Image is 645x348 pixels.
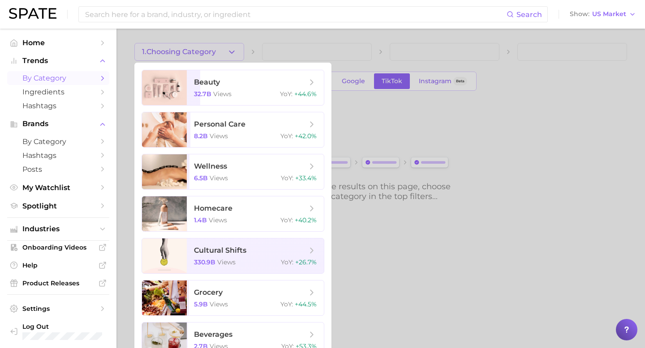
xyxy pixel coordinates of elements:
[280,132,293,140] span: YoY :
[7,302,109,315] a: Settings
[22,261,94,269] span: Help
[7,71,109,85] a: by Category
[7,85,109,99] a: Ingredients
[7,36,109,50] a: Home
[84,7,507,22] input: Search here for a brand, industry, or ingredient
[22,225,94,233] span: Industries
[516,10,542,19] span: Search
[295,132,317,140] span: +42.0%
[7,162,109,176] a: Posts
[194,300,208,308] span: 5.9b
[280,300,293,308] span: YoY :
[570,12,589,17] span: Show
[194,258,215,266] span: 330.9b
[22,38,94,47] span: Home
[592,12,626,17] span: US Market
[294,90,317,98] span: +44.6%
[194,162,227,170] span: wellness
[22,323,102,331] span: Log Out
[7,320,109,343] a: Log out. Currently logged in with e-mail lhighfill@hunterpr.com.
[295,258,317,266] span: +26.7%
[7,181,109,195] a: My Watchlist
[22,137,94,146] span: by Category
[22,88,94,96] span: Ingredients
[217,258,236,266] span: views
[194,246,246,255] span: cultural shifts
[194,78,220,86] span: beauty
[7,222,109,236] button: Industries
[280,90,292,98] span: YoY :
[280,216,293,224] span: YoY :
[9,8,56,19] img: SPATE
[194,216,207,224] span: 1.4b
[194,288,223,297] span: grocery
[22,57,94,65] span: Trends
[194,120,245,128] span: personal care
[22,243,94,251] span: Onboarding Videos
[7,199,109,213] a: Spotlight
[22,165,94,174] span: Posts
[210,132,228,140] span: views
[281,258,293,266] span: YoY :
[22,183,94,192] span: My Watchlist
[194,132,208,140] span: 8.2b
[22,279,94,287] span: Product Releases
[194,174,208,182] span: 6.5b
[7,99,109,113] a: Hashtags
[210,300,228,308] span: views
[295,174,317,182] span: +33.4%
[7,259,109,272] a: Help
[7,276,109,290] a: Product Releases
[210,174,228,182] span: views
[568,8,638,20] button: ShowUS Market
[7,54,109,68] button: Trends
[7,135,109,149] a: by Category
[22,202,94,210] span: Spotlight
[22,151,94,160] span: Hashtags
[295,300,317,308] span: +44.5%
[22,102,94,110] span: Hashtags
[22,120,94,128] span: Brands
[209,216,227,224] span: views
[213,90,232,98] span: views
[7,149,109,162] a: Hashtags
[22,74,94,82] span: by Category
[194,330,232,339] span: beverages
[281,174,293,182] span: YoY :
[7,241,109,254] a: Onboarding Videos
[22,305,94,313] span: Settings
[7,117,109,131] button: Brands
[194,90,211,98] span: 32.7b
[194,204,232,212] span: homecare
[295,216,317,224] span: +40.2%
